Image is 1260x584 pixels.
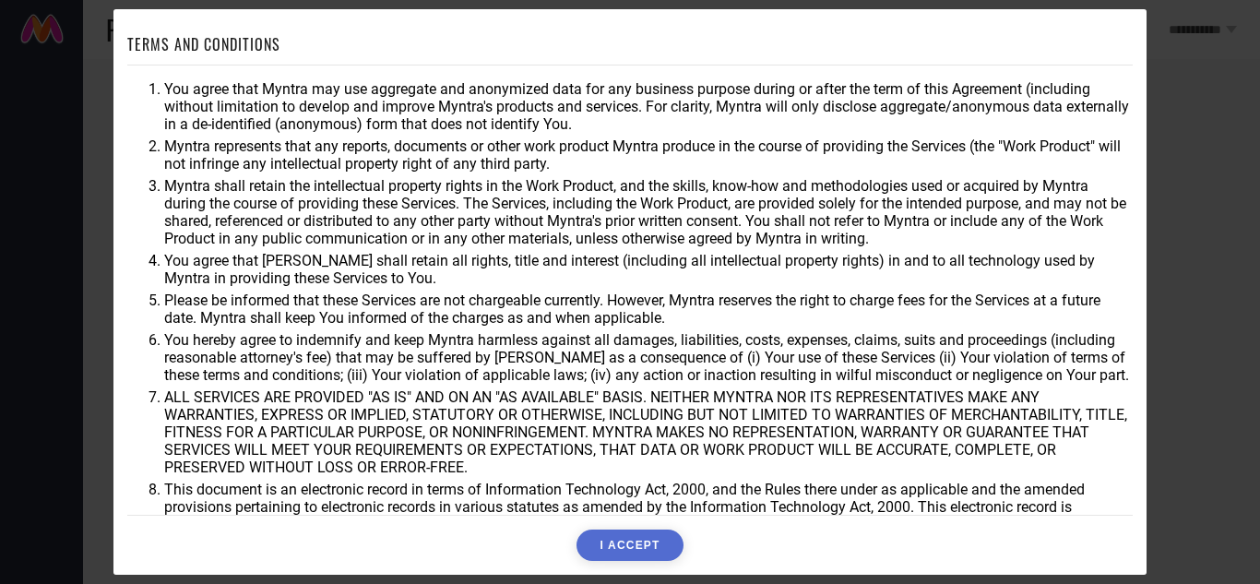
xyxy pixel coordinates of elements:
li: You agree that Myntra may use aggregate and anonymized data for any business purpose during or af... [164,80,1133,133]
li: You agree that [PERSON_NAME] shall retain all rights, title and interest (including all intellect... [164,252,1133,287]
li: Please be informed that these Services are not chargeable currently. However, Myntra reserves the... [164,292,1133,327]
li: You hereby agree to indemnify and keep Myntra harmless against all damages, liabilities, costs, e... [164,331,1133,384]
li: Myntra represents that any reports, documents or other work product Myntra produce in the course ... [164,137,1133,173]
li: ALL SERVICES ARE PROVIDED "AS IS" AND ON AN "AS AVAILABLE" BASIS. NEITHER MYNTRA NOR ITS REPRESEN... [164,388,1133,476]
button: I ACCEPT [577,530,683,561]
li: This document is an electronic record in terms of Information Technology Act, 2000, and the Rules... [164,481,1133,533]
h1: TERMS AND CONDITIONS [127,33,280,55]
li: Myntra shall retain the intellectual property rights in the Work Product, and the skills, know-ho... [164,177,1133,247]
